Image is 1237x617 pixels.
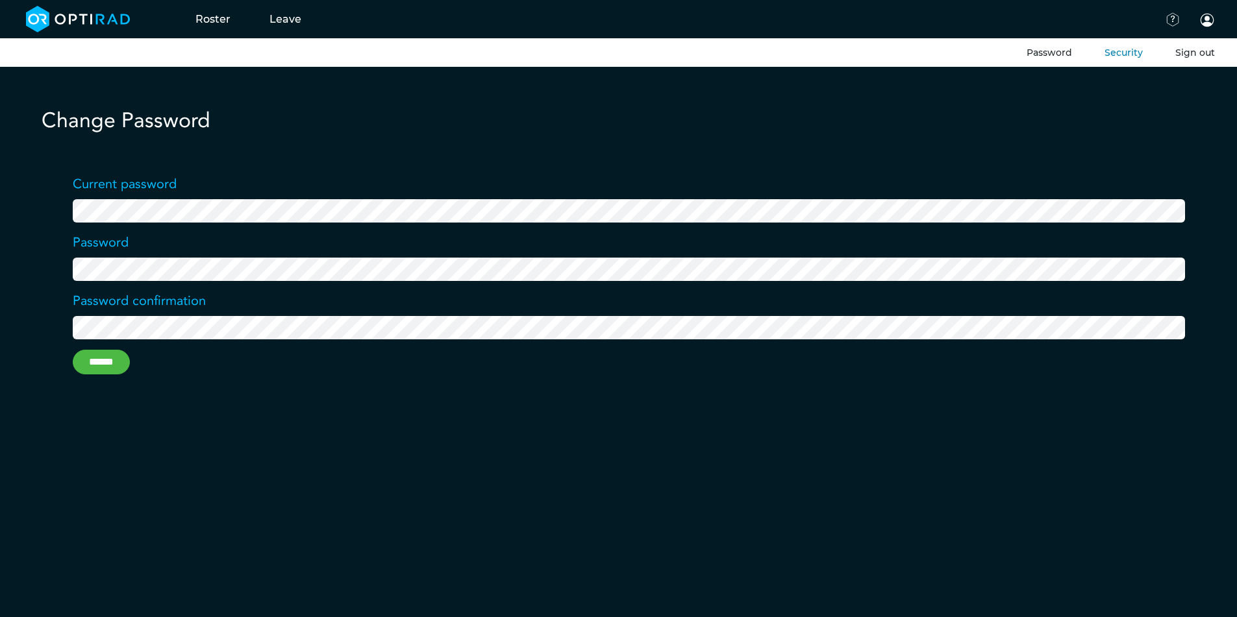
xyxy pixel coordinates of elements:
[73,175,177,194] label: Current password
[73,233,129,252] label: Password
[42,108,1216,133] h1: Change Password
[26,6,131,32] img: brand-opti-rad-logos-blue-and-white-d2f68631ba2948856bd03f2d395fb146ddc8fb01b4b6e9315ea85fa773367...
[73,291,206,311] label: Password confirmation
[1027,47,1072,58] a: Password
[1105,47,1143,58] a: Security
[1175,46,1215,60] button: Sign out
